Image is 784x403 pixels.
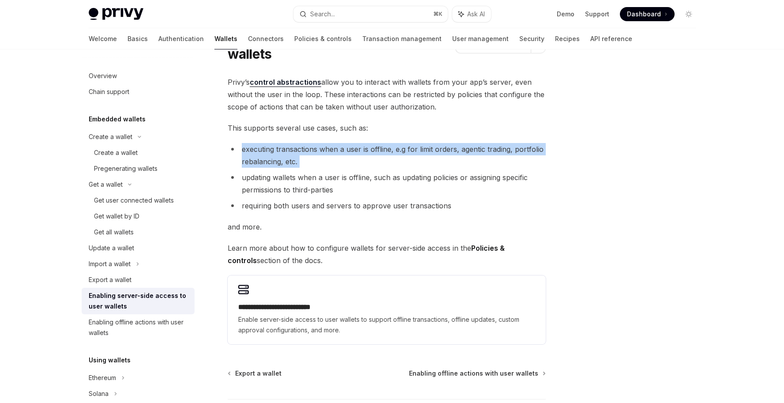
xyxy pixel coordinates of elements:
a: control abstractions [250,78,321,87]
div: Overview [89,71,117,81]
a: Get wallet by ID [82,208,195,224]
a: Support [585,10,609,19]
a: API reference [590,28,632,49]
a: Update a wallet [82,240,195,256]
img: light logo [89,8,143,20]
div: Get a wallet [89,179,123,190]
h5: Using wallets [89,355,131,365]
div: Get wallet by ID [94,211,139,222]
a: Export a wallet [229,369,281,378]
a: Basics [128,28,148,49]
a: Get user connected wallets [82,192,195,208]
a: Recipes [555,28,580,49]
div: Update a wallet [89,243,134,253]
a: Connectors [248,28,284,49]
span: and more. [228,221,546,233]
a: Demo [557,10,574,19]
a: Welcome [89,28,117,49]
div: Enabling offline actions with user wallets [89,317,189,338]
a: Security [519,28,544,49]
a: Enabling offline actions with user wallets [82,314,195,341]
div: Export a wallet [89,275,131,285]
div: Search... [310,9,335,19]
a: Create a wallet [82,145,195,161]
a: Wallets [214,28,237,49]
a: User management [452,28,509,49]
div: Solana [89,388,109,399]
button: Toggle dark mode [682,7,696,21]
div: Pregenerating wallets [94,163,158,174]
div: Import a wallet [89,259,131,269]
span: Export a wallet [235,369,281,378]
a: Policies & controls [294,28,352,49]
a: Pregenerating wallets [82,161,195,177]
a: Enabling server-side access to user wallets [82,288,195,314]
div: Get user connected wallets [94,195,174,206]
a: Dashboard [620,7,675,21]
span: ⌘ K [433,11,443,18]
div: Chain support [89,87,129,97]
button: Search...⌘K [293,6,448,22]
div: Ethereum [89,373,116,383]
div: Get all wallets [94,227,134,237]
span: This supports several use cases, such as: [228,122,546,134]
div: Create a wallet [94,147,138,158]
a: Authentication [158,28,204,49]
a: Overview [82,68,195,84]
li: updating wallets when a user is offline, such as updating policies or assigning specific permissi... [228,171,546,196]
a: Export a wallet [82,272,195,288]
div: Create a wallet [89,132,132,142]
li: requiring both users and servers to approve user transactions [228,200,546,212]
span: Ask AI [467,10,485,19]
span: Enable server-side access to user wallets to support offline transactions, offline updates, custo... [238,314,535,335]
h5: Embedded wallets [89,114,146,124]
span: Learn more about how to configure wallets for server-side access in the section of the docs. [228,242,546,267]
button: Ask AI [452,6,491,22]
span: Privy’s allow you to interact with wallets from your app’s server, even without the user in the l... [228,76,546,113]
a: Get all wallets [82,224,195,240]
a: Transaction management [362,28,442,49]
span: Enabling offline actions with user wallets [409,369,538,378]
a: Chain support [82,84,195,100]
li: executing transactions when a user is offline, e.g for limit orders, agentic trading, portfolio r... [228,143,546,168]
span: Dashboard [627,10,661,19]
div: Enabling server-side access to user wallets [89,290,189,312]
a: Enabling offline actions with user wallets [409,369,545,378]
